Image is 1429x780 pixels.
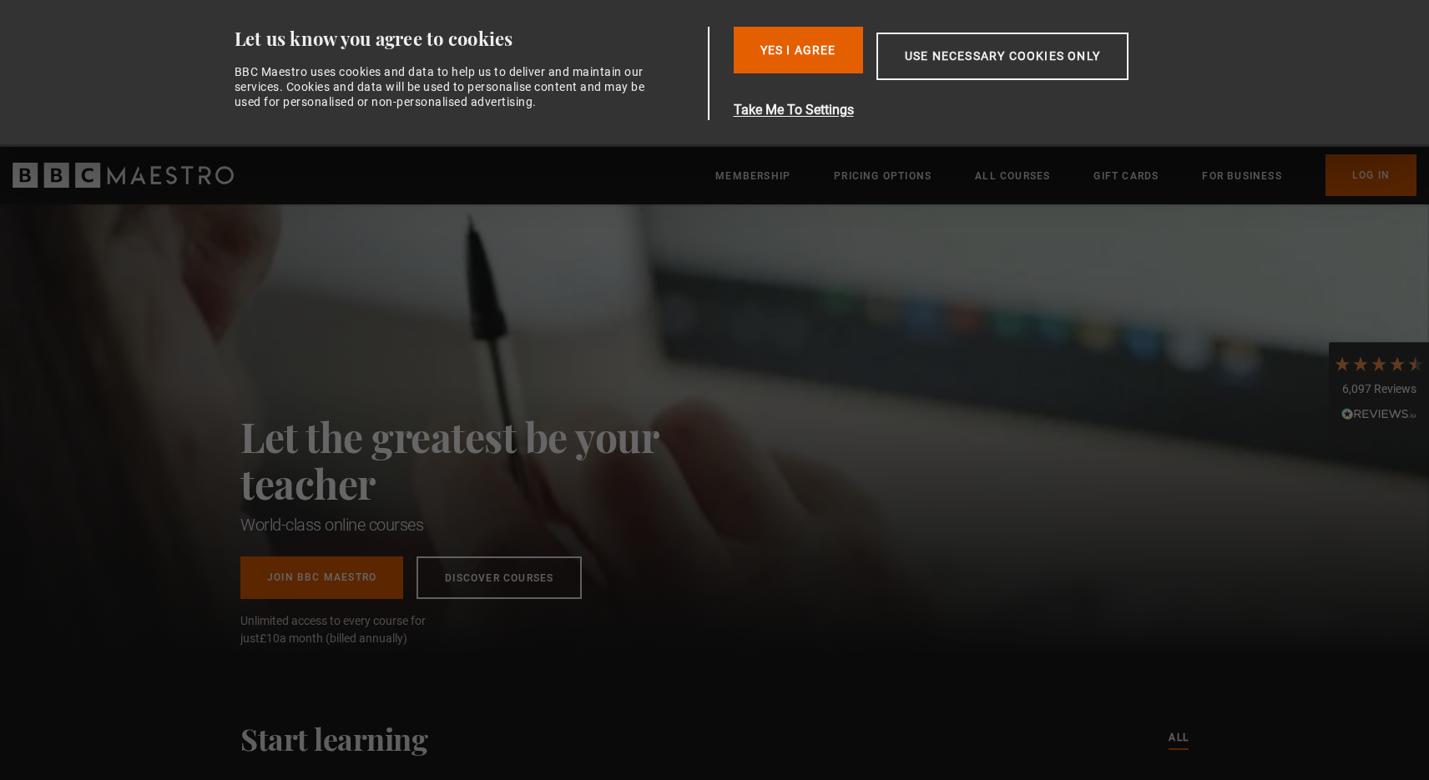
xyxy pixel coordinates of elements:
nav: Primary [715,154,1416,196]
button: Use necessary cookies only [876,33,1129,80]
a: Log In [1325,154,1416,196]
a: All Courses [975,168,1050,184]
a: Discover Courses [417,556,582,599]
div: 4.7 Stars [1333,355,1425,373]
svg: BBC Maestro [13,163,234,188]
div: 6,097 ReviewsRead All Reviews [1329,342,1429,439]
a: Gift Cards [1093,168,1159,184]
div: BBC Maestro uses cookies and data to help us to deliver and maintain our services. Cookies and da... [235,64,655,110]
h1: World-class online courses [240,513,733,536]
h2: Let the greatest be your teacher [240,413,733,506]
div: Let us know you agree to cookies [235,27,702,51]
a: Pricing Options [834,168,932,184]
a: For business [1202,168,1281,184]
button: Take Me To Settings [734,100,1208,120]
a: Membership [715,168,790,184]
div: 6,097 Reviews [1333,381,1425,398]
div: Read All Reviews [1333,405,1425,425]
a: Join BBC Maestro [240,556,403,599]
span: £10 [260,632,280,645]
span: Unlimited access to every course for just a month (billed annually) [240,612,466,647]
button: Yes I Agree [734,27,863,73]
img: REVIEWS.io [1341,408,1416,420]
